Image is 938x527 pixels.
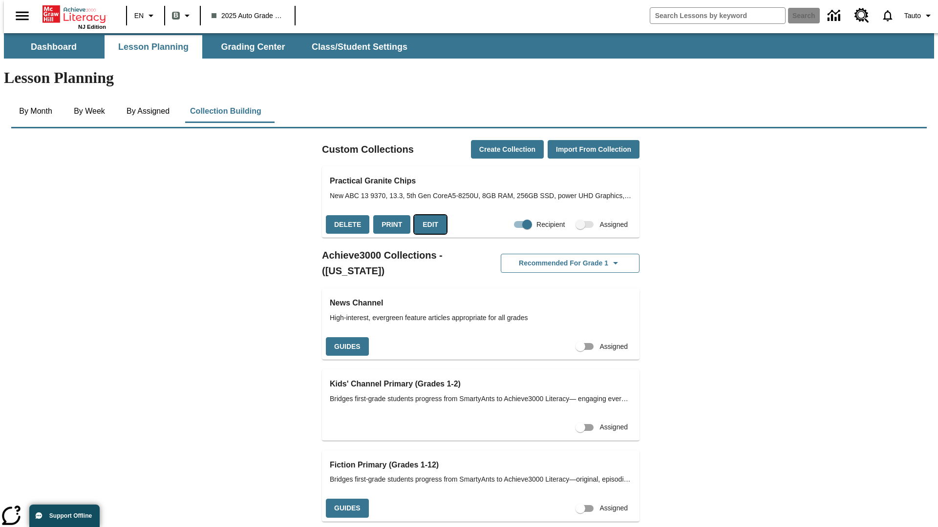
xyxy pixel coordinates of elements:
[130,7,161,24] button: Language: EN, Select a language
[312,41,407,53] span: Class/Student Settings
[322,142,414,157] h2: Custom Collections
[471,140,544,159] button: Create Collection
[330,313,632,323] span: High-interest, evergreen feature articles appropriate for all grades
[49,512,92,519] span: Support Offline
[330,394,632,404] span: Bridges first-grade students progress from SmartyAnts to Achieve3000 Literacy— engaging evergreen...
[326,499,369,518] button: Guides
[65,100,114,123] button: By Week
[118,41,189,53] span: Lesson Planning
[11,100,60,123] button: By Month
[168,7,197,24] button: Boost Class color is gray green. Change class color
[822,2,849,29] a: Data Center
[548,140,640,159] button: Import from Collection
[105,35,202,59] button: Lesson Planning
[326,215,369,234] button: Delete
[330,458,632,472] h3: Fiction Primary (Grades 1-12)
[4,69,934,87] h1: Lesson Planning
[134,11,144,21] span: EN
[31,41,77,53] span: Dashboard
[904,11,921,21] span: Tauto
[330,296,632,310] h3: News Channel
[8,1,37,30] button: Open side menu
[650,8,785,23] input: search field
[875,3,900,28] a: Notifications
[330,377,632,391] h3: Kids' Channel Primary (Grades 1-2)
[29,505,100,527] button: Support Offline
[78,24,106,30] span: NJ Edition
[599,503,628,513] span: Assigned
[212,11,284,21] span: 2025 Auto Grade 1 B
[330,191,632,201] span: New ABC 13 9370, 13.3, 5th Gen CoreA5-8250U, 8GB RAM, 256GB SSD, power UHD Graphics, OS 10 Home, ...
[330,474,632,485] span: Bridges first-grade students progress from SmartyAnts to Achieve3000 Literacy—original, episodic ...
[182,100,269,123] button: Collection Building
[326,337,369,356] button: Guides
[414,215,447,234] button: Edit
[599,220,628,230] span: Assigned
[599,422,628,432] span: Assigned
[501,254,640,273] button: Recommended for Grade 1
[900,7,938,24] button: Profile/Settings
[330,174,632,188] h3: Practical Granite Chips
[322,247,481,279] h2: Achieve3000 Collections - ([US_STATE])
[849,2,875,29] a: Resource Center, Will open in new tab
[304,35,415,59] button: Class/Student Settings
[599,342,628,352] span: Assigned
[204,35,302,59] button: Grading Center
[5,35,103,59] button: Dashboard
[4,35,416,59] div: SubNavbar
[43,3,106,30] div: Home
[119,100,177,123] button: By Assigned
[173,9,178,21] span: B
[4,33,934,59] div: SubNavbar
[221,41,285,53] span: Grading Center
[43,4,106,24] a: Home
[373,215,410,234] button: Print, will open in a new window
[536,220,565,230] span: Recipient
